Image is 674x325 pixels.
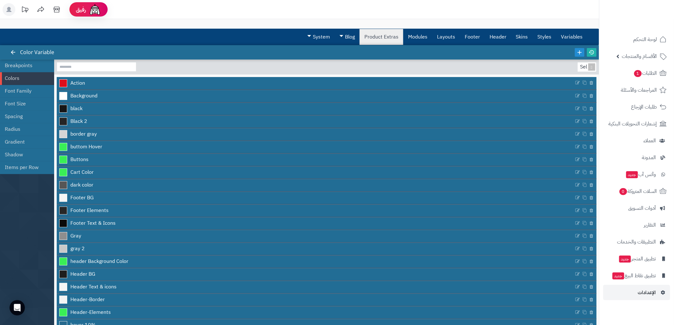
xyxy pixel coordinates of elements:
span: جديد [619,256,631,263]
a: التقارير [603,217,670,233]
a: لوحة التحكم [603,32,670,47]
a: Variables [556,29,588,45]
a: العملاء [603,133,670,148]
a: Colors [5,72,45,85]
span: التطبيقات والخدمات [617,237,656,246]
a: Footer BG [57,192,574,204]
a: الإعدادات [603,285,670,300]
span: Header-Elements [70,309,111,316]
span: header Background Color [70,258,128,265]
a: Footer [460,29,485,45]
a: تحديثات المنصة [17,3,33,18]
a: Gradient [5,136,45,148]
a: Gray [57,230,574,242]
span: 0 [619,188,627,195]
span: رفيق [76,6,86,13]
div: Open Intercom Messenger [10,300,25,315]
span: Cart Color [70,169,94,176]
span: جديد [626,171,638,178]
a: black [57,103,574,115]
a: Spacing [5,110,45,123]
a: Buttons [57,154,574,166]
a: Background [57,90,574,102]
div: Color Variable [11,45,61,60]
a: Shadow [5,148,45,161]
img: ai-face.png [89,3,101,16]
span: الإعدادات [638,288,656,297]
a: التطبيقات والخدمات [603,234,670,250]
span: لوحة التحكم [634,35,657,44]
span: جديد [613,272,624,279]
span: Footer Text & Icons [70,220,116,227]
a: gray 2 [57,243,574,255]
a: السلات المتروكة0 [603,184,670,199]
a: System [303,29,335,45]
span: Header Text & icons [70,283,117,291]
a: Header BG [57,268,574,280]
a: تطبيق نقاط البيعجديد [603,268,670,283]
a: Cart Color [57,166,574,179]
span: إشعارات التحويلات البنكية [609,119,657,128]
a: المراجعات والأسئلة [603,82,670,98]
a: header Background Color [57,256,574,268]
a: إشعارات التحويلات البنكية [603,116,670,131]
a: Product Extras [360,29,403,45]
a: أدوات التسويق [603,201,670,216]
span: وآتس آب [626,170,656,179]
a: Blog [335,29,360,45]
span: الطلبات [634,69,657,78]
span: العملاء [644,136,656,145]
span: 1 [634,70,642,77]
span: تطبيق المتجر [619,254,656,263]
a: Header Text & icons [57,281,574,293]
span: طلبات الإرجاع [631,102,657,111]
a: buttom Hover [57,141,574,153]
span: Footer Elements [70,207,109,214]
span: التقارير [644,221,656,230]
a: Layouts [432,29,460,45]
span: buttom Hover [70,143,102,151]
a: وآتس آبجديد [603,167,670,182]
span: Footer BG [70,194,94,201]
span: Action [70,80,85,87]
span: المدونة [642,153,656,162]
span: المراجعات والأسئلة [621,86,657,95]
a: Items per Row [5,161,45,174]
a: Skins [511,29,533,45]
a: Breakpoints [5,59,45,72]
span: Header-Border [70,296,105,303]
span: black [70,105,82,112]
span: Header BG [70,271,95,278]
a: Header-Elements [57,307,574,319]
a: Font Family [5,85,45,97]
span: السلات المتروكة [619,187,657,196]
a: Black 2 [57,116,574,128]
a: Footer Text & Icons [57,217,574,230]
a: Font Size [5,97,45,110]
span: border gray [70,131,97,138]
span: Buttons [70,156,89,163]
span: gray 2 [70,245,85,252]
span: Gray [70,232,81,240]
a: dark color [57,179,574,191]
span: Background [70,92,97,100]
div: Select... [578,62,595,72]
span: dark color [70,181,93,189]
a: Radius [5,123,45,136]
a: Action [57,77,574,89]
span: الأقسام والمنتجات [622,52,657,61]
a: طلبات الإرجاع [603,99,670,115]
a: Footer Elements [57,205,574,217]
span: Black 2 [70,118,87,125]
span: تطبيق نقاط البيع [612,271,656,280]
a: Header [485,29,511,45]
span: أدوات التسويق [628,204,656,213]
img: logo-2.png [631,9,668,22]
a: تطبيق المتجرجديد [603,251,670,266]
a: border gray [57,128,574,140]
a: Modules [403,29,432,45]
a: المدونة [603,150,670,165]
a: Styles [533,29,556,45]
a: Header-Border [57,294,574,306]
a: الطلبات1 [603,66,670,81]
